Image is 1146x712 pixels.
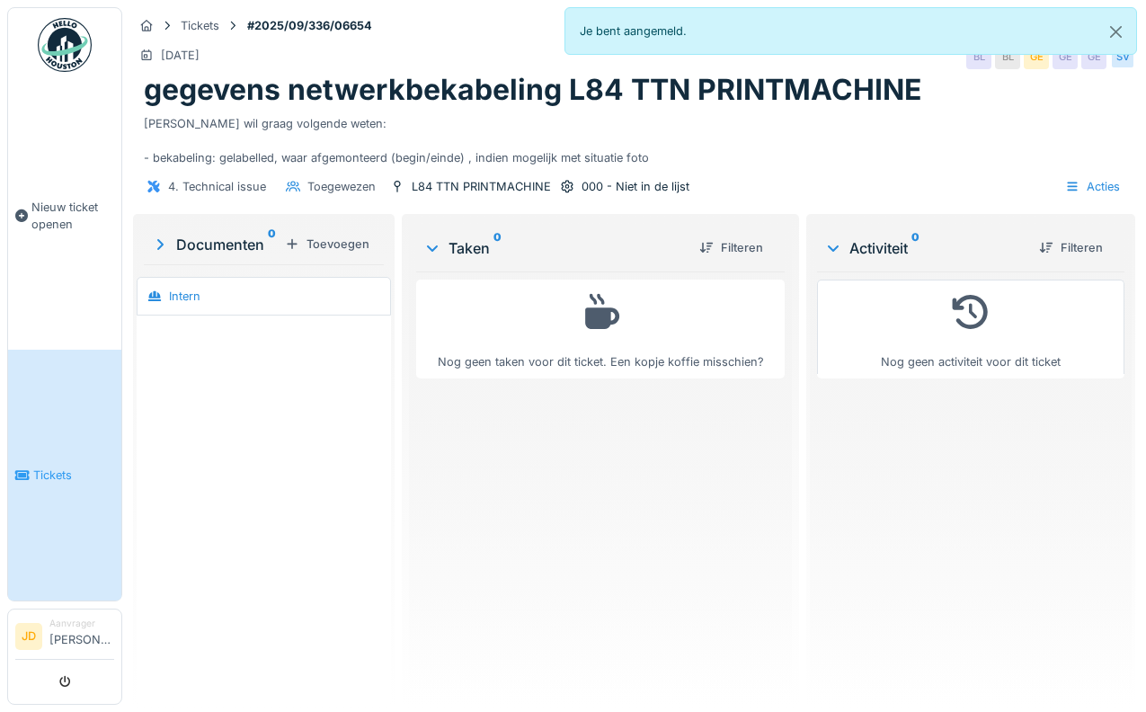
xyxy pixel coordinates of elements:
[564,7,1138,55] div: Je bent aangemeld.
[966,44,991,69] div: BL
[144,73,921,107] h1: gegevens netwerkbekabeling L84 TTN PRINTMACHINE
[829,288,1113,371] div: Nog geen activiteit voor dit ticket
[692,236,770,260] div: Filteren
[268,234,276,255] sup: 0
[31,199,114,233] span: Nieuw ticket openen
[307,178,376,195] div: Toegewezen
[49,617,114,655] li: [PERSON_NAME]
[1096,8,1136,56] button: Close
[493,237,502,259] sup: 0
[181,17,219,34] div: Tickets
[278,232,377,256] div: Toevoegen
[412,178,551,195] div: L84 TTN PRINTMACHINE
[8,350,121,601] a: Tickets
[995,44,1020,69] div: BL
[1110,44,1135,69] div: SV
[1053,44,1078,69] div: GE
[8,82,121,350] a: Nieuw ticket openen
[49,617,114,630] div: Aanvrager
[33,467,114,484] span: Tickets
[240,17,379,34] strong: #2025/09/336/06654
[161,47,200,64] div: [DATE]
[151,234,278,255] div: Documenten
[824,237,1025,259] div: Activiteit
[168,178,266,195] div: 4. Technical issue
[1081,44,1106,69] div: GE
[423,237,684,259] div: Taken
[428,288,772,371] div: Nog geen taken voor dit ticket. Een kopje koffie misschien?
[144,108,1124,167] div: [PERSON_NAME] wil graag volgende weten: - bekabeling: gelabelled, waar afgemonteerd (begin/einde)...
[1057,174,1128,200] div: Acties
[15,623,42,650] li: JD
[15,617,114,660] a: JD Aanvrager[PERSON_NAME]
[911,237,919,259] sup: 0
[582,178,689,195] div: 000 - Niet in de lijst
[1032,236,1110,260] div: Filteren
[38,18,92,72] img: Badge_color-CXgf-gQk.svg
[1024,44,1049,69] div: GE
[169,288,200,305] div: Intern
